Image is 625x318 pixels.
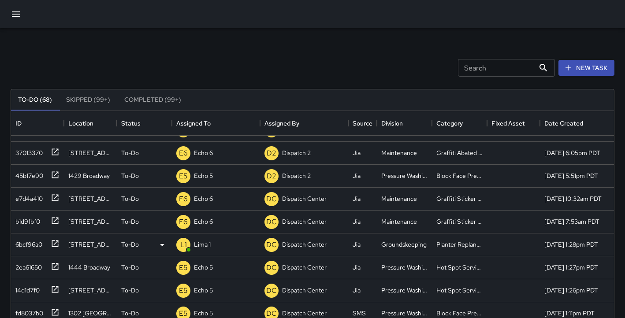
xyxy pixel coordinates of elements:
div: Assigned To [176,111,211,136]
p: DC [266,263,277,273]
div: Date Created [544,111,583,136]
div: Jia [353,148,361,157]
p: E6 [179,148,188,159]
div: 436 14th Street [68,240,112,249]
div: 9/3/2025, 7:53am PDT [544,217,599,226]
div: Location [68,111,93,136]
button: New Task [558,60,614,76]
div: Date Created [540,111,617,136]
div: b1d9fbf0 [12,214,40,226]
p: To-Do [121,240,139,249]
p: DC [266,240,277,250]
div: Division [381,111,403,136]
p: Lima 1 [194,240,211,249]
div: Source [348,111,377,136]
div: Maintenance [381,217,417,226]
div: Graffiti Abated Large [436,148,483,157]
div: 1429 Broadway [68,171,110,180]
div: Category [436,111,463,136]
div: Division [377,111,432,136]
div: Status [121,111,141,136]
div: Pressure Washing [381,286,428,295]
p: To-Do [121,286,139,295]
p: Echo 5 [194,263,213,272]
div: 9/3/2025, 6:05pm PDT [544,148,600,157]
div: 9/2/2025, 1:11pm PDT [544,309,595,318]
div: Category [432,111,487,136]
button: Skipped (99+) [59,89,117,111]
p: Dispatch 2 [282,148,311,157]
div: Hot Spot Serviced [436,263,483,272]
div: Fixed Asset [491,111,525,136]
p: Echo 6 [194,148,213,157]
div: Hot Spot Serviced [436,286,483,295]
p: Dispatch Center [282,286,327,295]
div: Jia [353,194,361,203]
div: Jia [353,263,361,272]
div: 6bcf96a0 [12,237,42,249]
p: Echo 5 [194,309,213,318]
div: Block Face Pressure Washed [436,309,483,318]
div: 9/2/2025, 1:27pm PDT [544,263,598,272]
div: Pressure Washing [381,171,428,180]
div: Status [117,111,172,136]
div: Jia [353,240,361,249]
div: 14d1d7f0 [12,282,40,295]
p: Dispatch Center [282,309,327,318]
div: ID [11,111,64,136]
div: Jia [353,171,361,180]
div: 1450 Broadway [68,286,112,295]
div: Pressure Washing [381,263,428,272]
div: 400 21st Street [68,148,112,157]
p: Echo 6 [194,217,213,226]
div: 2ea61650 [12,259,42,272]
div: Jia [353,286,361,295]
div: Block Face Pressure Washed [436,171,483,180]
p: Dispatch 2 [282,171,311,180]
div: 9/2/2025, 1:26pm PDT [544,286,598,295]
div: Maintenance [381,194,417,203]
button: To-Do (68) [11,89,59,111]
p: To-Do [121,148,139,157]
div: 1302 Broadway [68,309,112,318]
div: Jia [353,217,361,226]
p: DC [266,285,277,296]
div: SMS [353,309,366,318]
div: Pressure Washing [381,309,428,318]
p: E5 [179,263,188,273]
div: 9/3/2025, 5:51pm PDT [544,171,598,180]
div: Location [64,111,117,136]
p: DC [266,217,277,227]
div: Groundskeeping [381,240,427,249]
div: Source [353,111,372,136]
div: Maintenance [381,148,417,157]
p: To-Do [121,194,139,203]
p: Echo 6 [194,194,213,203]
p: E5 [179,171,188,181]
p: Dispatch Center [282,263,327,272]
div: Graffiti Sticker Abated Small [436,217,483,226]
p: D2 [267,171,276,181]
div: 45b17e90 [12,168,43,180]
p: D2 [267,148,276,159]
p: E5 [179,285,188,296]
p: To-Do [121,263,139,272]
p: DC [266,194,277,204]
div: 9/3/2025, 10:32am PDT [544,194,602,203]
p: To-Do [121,217,139,226]
div: Assigned To [172,111,260,136]
p: L1 [180,240,187,250]
div: Assigned By [264,111,299,136]
div: ID [15,111,22,136]
div: 1444 Broadway [68,263,110,272]
p: Dispatch Center [282,194,327,203]
div: Planter Replanted [436,240,483,249]
div: 9/2/2025, 1:28pm PDT [544,240,598,249]
p: Echo 5 [194,171,213,180]
p: Echo 5 [194,286,213,295]
div: fd8037b0 [12,305,43,318]
p: E6 [179,217,188,227]
p: Dispatch Center [282,240,327,249]
p: To-Do [121,171,139,180]
button: Completed (99+) [117,89,188,111]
